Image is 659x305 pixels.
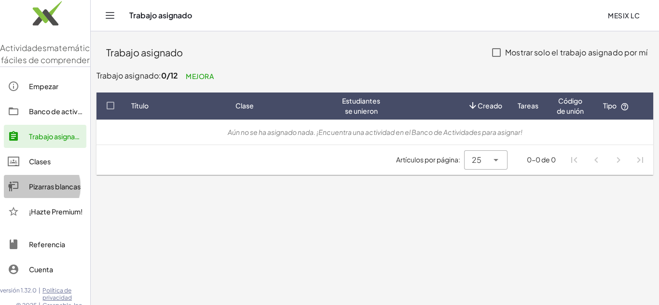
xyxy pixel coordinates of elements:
[608,11,640,20] font: Mesix Lc
[603,101,617,110] font: Tipo
[29,265,53,274] font: Cuenta
[29,107,100,116] font: Banco de actividades
[4,75,86,98] a: Empezar
[4,233,86,256] a: Referencia
[478,101,502,110] font: Creado
[527,155,556,164] font: 0-0 de 0
[42,287,90,302] a: Política de privacidad
[29,207,82,216] font: ¡Hazte Premium!
[4,150,86,173] a: Clases
[342,96,380,115] font: Estudiantes se unieron
[563,149,651,171] nav: Navegación de paginación
[235,101,254,110] font: Clase
[472,155,481,165] font: 25
[505,47,647,57] font: Mostrar solo el trabajo asignado por mí
[4,175,86,198] a: Pizarras blancas
[29,240,65,249] font: Referencia
[42,287,72,302] font: Política de privacidad
[29,82,58,91] font: Empezar
[29,132,84,141] font: Trabajo asignado
[106,46,183,58] font: Trabajo asignado
[4,258,86,281] a: Cuenta
[4,125,86,148] a: Trabajo asignado
[96,70,161,80] font: Trabajo asignado:
[178,67,221,85] a: Mejora
[186,72,214,80] font: Mejora
[518,101,538,110] font: Tareas
[396,155,464,165] span: Artículos por página:
[29,182,81,191] font: Pizarras blancas
[557,96,584,115] font: Código de unión
[396,155,460,164] font: Artículos por página:
[161,70,178,80] font: 0/12
[29,157,51,166] font: Clases
[131,101,149,110] font: Título
[102,8,118,23] button: Cambiar navegación
[228,128,522,136] font: Aún no se ha asignado nada. ¡Encuentra una actividad en el Banco de Actividades para asignar!
[39,287,41,294] font: |
[1,42,99,66] font: matemáticas fáciles de comprender
[600,7,647,24] button: Mesix Lc
[4,100,86,123] a: Banco de actividades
